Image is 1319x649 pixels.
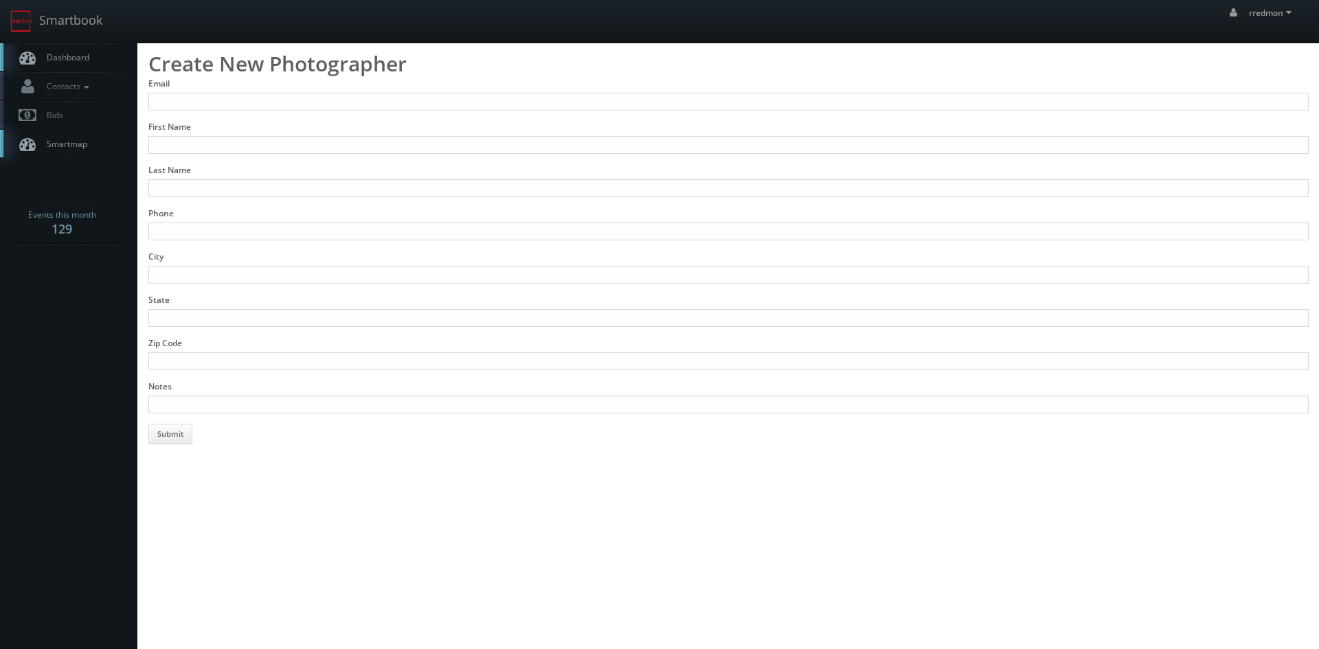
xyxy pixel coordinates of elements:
[148,294,170,306] label: State
[1249,7,1296,19] span: rredmon
[148,337,182,349] label: Zip Code
[148,251,164,262] label: City
[10,10,32,32] img: smartbook-logo.png
[148,78,170,89] label: Email
[148,121,191,133] label: First Name
[148,424,192,444] button: Submit
[40,138,87,150] span: Smartmap
[148,57,1309,71] h2: Create New Photographer
[148,207,174,219] label: Phone
[40,52,89,63] span: Dashboard
[40,80,93,92] span: Contacts
[148,380,172,392] label: Notes
[148,164,191,176] label: Last Name
[28,208,96,222] span: Events this month
[52,220,72,237] strong: 129
[40,109,63,121] span: Bids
